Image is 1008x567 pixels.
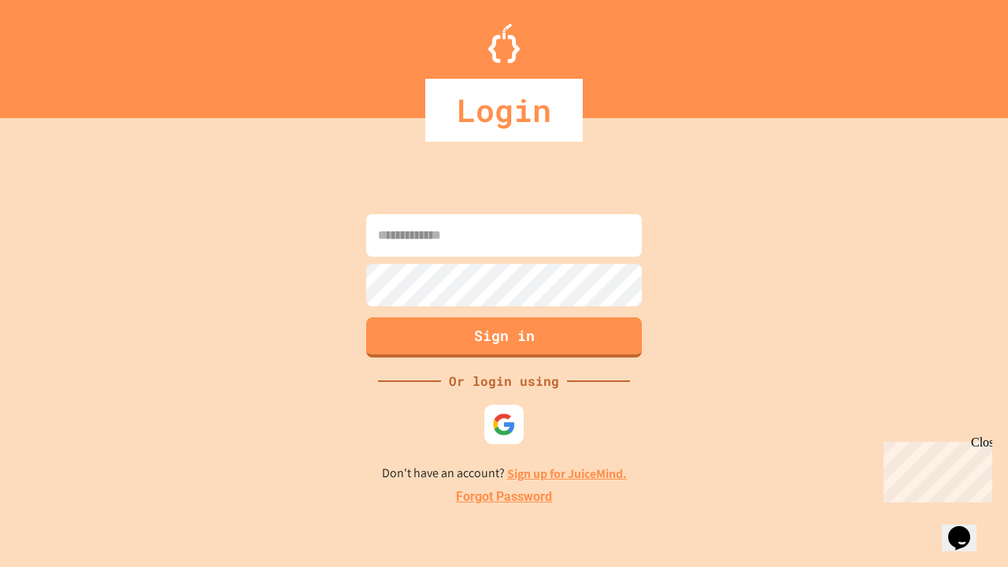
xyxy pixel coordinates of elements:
iframe: chat widget [877,435,992,502]
p: Don't have an account? [382,464,627,484]
div: Chat with us now!Close [6,6,109,100]
img: Logo.svg [488,24,520,63]
div: Or login using [441,372,567,391]
div: Login [425,79,583,142]
a: Forgot Password [456,487,552,506]
iframe: chat widget [942,504,992,551]
button: Sign in [366,317,642,358]
img: google-icon.svg [492,413,516,436]
a: Sign up for JuiceMind. [507,465,627,482]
